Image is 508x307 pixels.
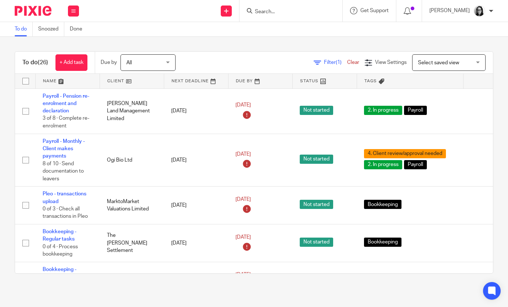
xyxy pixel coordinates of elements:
span: Bookkeeping [364,238,401,247]
span: Not started [300,200,333,209]
span: Bookkeeping [364,200,401,209]
a: Payroll - Monthly - Client makes payments [43,139,85,159]
p: Due by [101,59,117,66]
span: Not started [300,106,333,115]
span: [DATE] [235,102,251,108]
span: Get Support [360,8,389,13]
td: AdInMo Ltd [100,262,164,300]
td: The [PERSON_NAME] Settlement [100,224,164,262]
a: Done [70,22,88,36]
span: 2. In progress [364,106,402,115]
input: Search [254,9,320,15]
p: [PERSON_NAME] [429,7,470,14]
span: Tags [364,79,377,83]
span: [DATE] [235,197,251,202]
a: Bookkeeping - Regular tasks [43,229,76,242]
a: To do [15,22,33,36]
td: [DATE] [164,262,228,300]
a: + Add task [55,54,87,71]
td: [DATE] [164,89,228,134]
td: [PERSON_NAME] Land Management Limited [100,89,164,134]
a: Payroll - Pension re-enrolment and declaration [43,94,89,114]
span: [DATE] [235,152,251,157]
span: 0 of 3 · Check all transactions in Pleo [43,206,88,219]
img: Profile%20photo.jpeg [473,5,485,17]
span: 8 of 10 · Send documentation to leavers [43,161,84,181]
span: Payroll [404,106,427,115]
a: Bookkeeping - Regular tasks [43,267,76,279]
a: Pleo - transactions upload [43,191,86,204]
span: 3 of 8 · Complete re-enrolment [43,116,89,129]
span: (1) [336,60,342,65]
span: Not started [300,155,333,164]
span: 4. Client review/approval needed [364,149,446,158]
span: View Settings [375,60,407,65]
span: (26) [38,59,48,65]
a: Snoozed [38,22,64,36]
span: All [126,60,132,65]
span: [DATE] [235,235,251,240]
td: [DATE] [164,134,228,187]
span: Filter [324,60,347,65]
span: Not started [300,238,333,247]
h1: To do [22,59,48,66]
td: [DATE] [164,224,228,262]
td: Ogi Bio Ltd [100,134,164,187]
span: [DATE] [235,272,251,278]
td: [DATE] [164,187,228,224]
td: MarktoMarket Valuations Limited [100,187,164,224]
span: Select saved view [418,60,459,65]
span: Payroll [404,160,427,169]
span: 0 of 4 · Process bookkeeping [43,244,78,257]
a: Clear [347,60,359,65]
span: 2. In progress [364,160,402,169]
img: Pixie [15,6,51,16]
